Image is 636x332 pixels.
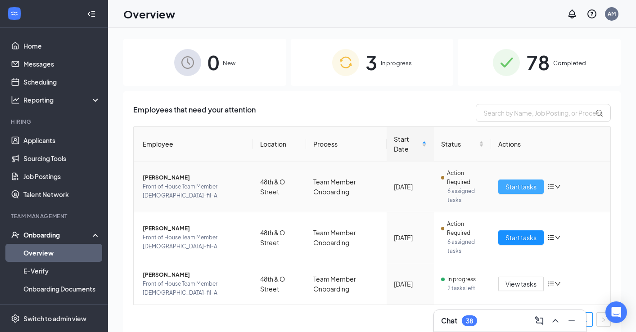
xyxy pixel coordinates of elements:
[23,298,100,316] a: Activity log
[447,220,484,238] span: Action Required
[23,244,100,262] a: Overview
[23,131,100,149] a: Applicants
[566,315,577,326] svg: Minimize
[596,312,611,327] button: right
[10,9,19,18] svg: WorkstreamLogo
[526,47,550,78] span: 78
[223,58,235,67] span: New
[586,9,597,19] svg: QuestionInfo
[505,182,537,192] span: Start tasks
[555,281,561,287] span: down
[553,58,586,67] span: Completed
[476,104,611,122] input: Search by Name, Job Posting, or Process
[394,233,427,242] div: [DATE]
[143,279,246,297] span: Front of House Team Member [DEMOGRAPHIC_DATA]-fil-A
[23,55,100,73] a: Messages
[23,314,86,323] div: Switch to admin view
[253,127,306,162] th: Location
[207,47,219,78] span: 0
[23,73,100,91] a: Scheduling
[491,127,610,162] th: Actions
[23,185,100,203] a: Talent Network
[447,187,484,205] span: 6 assigned tasks
[596,312,611,327] li: Next Page
[441,316,457,326] h3: Chat
[306,127,387,162] th: Process
[441,139,477,149] span: Status
[23,95,101,104] div: Reporting
[123,6,175,22] h1: Overview
[306,212,387,263] td: Team Member Onboarding
[434,127,491,162] th: Status
[143,173,246,182] span: [PERSON_NAME]
[133,104,256,122] span: Employees that need your attention
[447,284,484,293] span: 2 tasks left
[547,183,555,190] span: bars
[547,234,555,241] span: bars
[23,230,93,239] div: Onboarding
[564,314,579,328] button: Minimize
[253,212,306,263] td: 48th & O Street
[306,162,387,212] td: Team Member Onboarding
[134,127,253,162] th: Employee
[143,270,246,279] span: [PERSON_NAME]
[498,277,544,291] button: View tasks
[498,230,544,245] button: Start tasks
[447,238,484,256] span: 6 assigned tasks
[143,182,246,200] span: Front of House Team Member [DEMOGRAPHIC_DATA]-fil-A
[11,118,99,126] div: Hiring
[143,233,246,251] span: Front of House Team Member [DEMOGRAPHIC_DATA]-fil-A
[505,279,537,289] span: View tasks
[306,263,387,305] td: Team Member Onboarding
[601,317,606,323] span: right
[608,10,616,18] div: AM
[23,149,100,167] a: Sourcing Tools
[87,9,96,18] svg: Collapse
[394,279,427,289] div: [DATE]
[567,9,577,19] svg: Notifications
[365,47,377,78] span: 3
[23,167,100,185] a: Job Postings
[11,230,20,239] svg: UserCheck
[11,95,20,104] svg: Analysis
[498,179,544,194] button: Start tasks
[555,234,561,241] span: down
[605,301,627,323] div: Open Intercom Messenger
[253,162,306,212] td: 48th & O Street
[555,184,561,190] span: down
[534,315,545,326] svg: ComposeMessage
[532,314,546,328] button: ComposeMessage
[447,275,476,284] span: In progress
[11,314,20,323] svg: Settings
[550,315,561,326] svg: ChevronUp
[381,58,412,67] span: In progress
[547,280,555,287] span: bars
[394,134,420,154] span: Start Date
[394,182,427,192] div: [DATE]
[143,224,246,233] span: [PERSON_NAME]
[466,317,473,325] div: 38
[23,37,100,55] a: Home
[253,263,306,305] td: 48th & O Street
[11,212,99,220] div: Team Management
[548,314,563,328] button: ChevronUp
[23,262,100,280] a: E-Verify
[447,169,484,187] span: Action Required
[505,233,537,242] span: Start tasks
[23,280,100,298] a: Onboarding Documents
